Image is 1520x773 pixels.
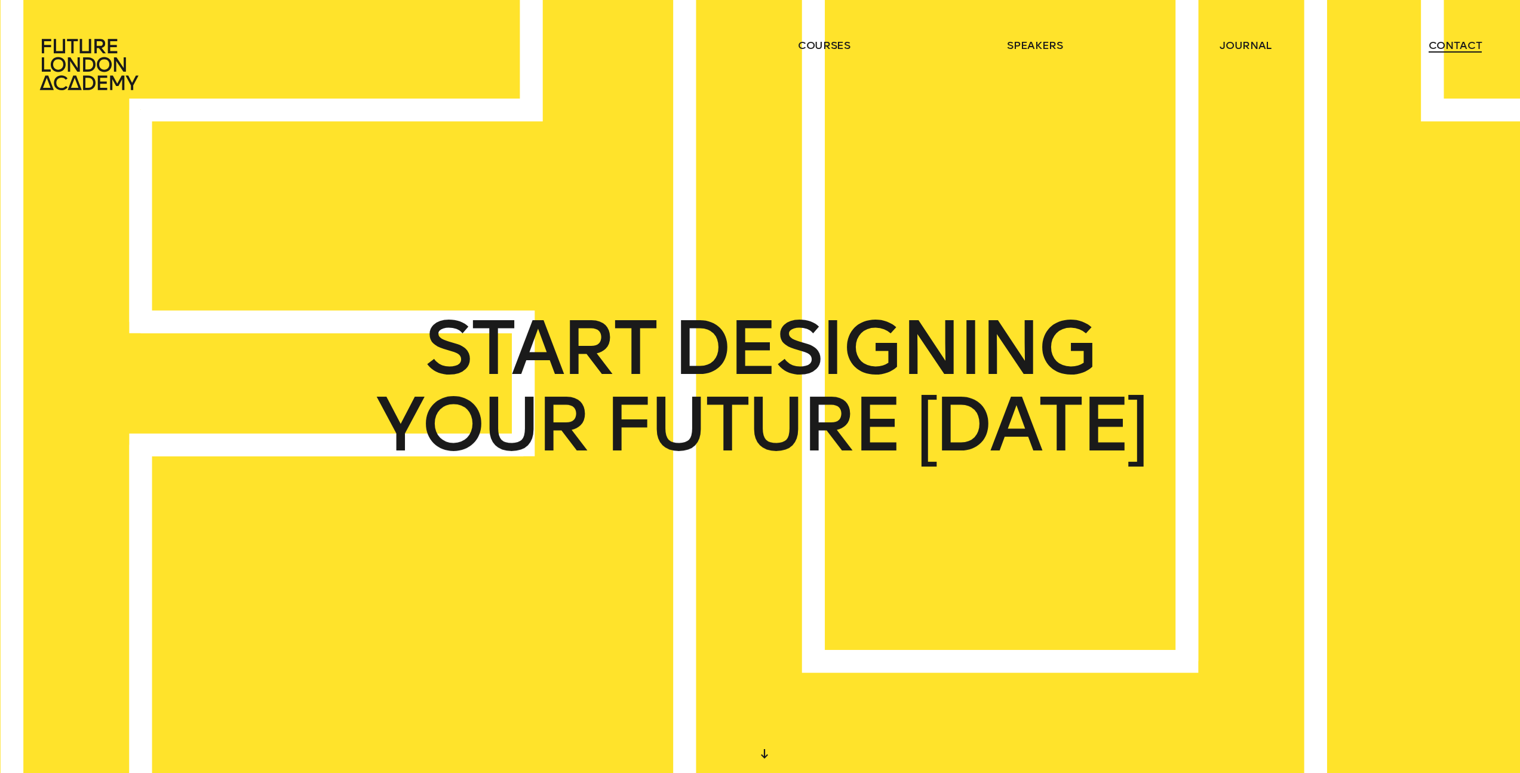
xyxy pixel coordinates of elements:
[1007,38,1063,53] a: speakers
[604,387,899,463] span: FUTURE
[916,387,1145,463] span: [DATE]
[672,310,1095,387] span: DESIGNING
[798,38,850,53] a: courses
[375,387,587,463] span: YOUR
[1429,38,1482,53] a: contact
[1220,38,1272,53] a: journal
[424,310,655,387] span: START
